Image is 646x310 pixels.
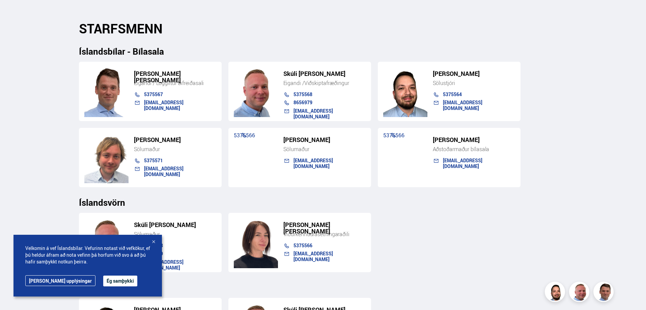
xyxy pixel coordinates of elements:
[79,282,567,292] h3: Kaupum bíla
[5,3,26,23] button: Opna LiveChat spjallviðmót
[79,46,567,56] h3: Íslandsbílar - Bílasala
[433,137,515,143] h5: [PERSON_NAME]
[314,230,349,238] span: ásetningaraðili
[234,132,255,139] a: 5375566
[293,242,312,249] a: 5375566
[25,275,95,286] a: [PERSON_NAME] upplýsingar
[144,259,184,271] a: [EMAIL_ADDRESS][DOMAIN_NAME]
[283,137,366,143] h5: [PERSON_NAME]
[79,21,567,36] h2: STARFSMENN
[293,157,333,169] a: [EMAIL_ADDRESS][DOMAIN_NAME]
[283,80,366,86] div: Eigandi /
[283,146,366,152] div: Sölumaður
[304,79,349,87] span: Viðskiptafræðingur
[79,197,567,207] h3: Íslandsvörn
[283,71,366,77] h5: Skúli [PERSON_NAME]
[383,132,404,139] a: 5375566
[433,146,515,152] div: Aðstoðarmaður bílasala
[283,222,366,234] h5: [PERSON_NAME] [PERSON_NAME]
[144,165,184,177] a: [EMAIL_ADDRESS][DOMAIN_NAME]
[546,283,566,303] img: nhp88E3Fdnt1Opn2.png
[103,276,137,286] button: Ég samþykki
[84,66,129,117] img: FbJEzSuNWCJXmdc-.webp
[134,231,216,237] div: Sölumaður
[144,157,163,164] a: 5375571
[84,217,129,268] img: m7PZdWzYfFvz2vuk.png
[443,157,482,169] a: [EMAIL_ADDRESS][DOMAIN_NAME]
[383,66,427,117] img: nhp88E3Fdnt1Opn2.png
[134,137,216,143] h5: [PERSON_NAME]
[84,132,129,183] img: SZ4H-t_Copy_of_C.png
[570,283,590,303] img: siFngHWaQ9KaOqBr.png
[25,245,150,265] span: Velkomin á vef Íslandsbílar. Vefurinn notast við vefkökur, ef þú heldur áfram að nota vefinn þá h...
[594,283,615,303] img: FbJEzSuNWCJXmdc-.webp
[443,99,482,111] a: [EMAIL_ADDRESS][DOMAIN_NAME]
[293,91,312,97] a: 5375568
[293,250,333,262] a: [EMAIL_ADDRESS][DOMAIN_NAME]
[293,108,333,119] a: [EMAIL_ADDRESS][DOMAIN_NAME]
[234,217,278,268] img: TiAwD7vhpwHUHg8j.png
[293,99,312,106] a: 8656979
[134,146,216,152] div: Sölumaður
[134,71,216,83] h5: [PERSON_NAME] [PERSON_NAME]
[134,80,216,86] div: Eigandi / Löggiltur bifreiðasali
[283,231,366,237] div: Viðurkenndur
[433,80,515,86] div: Sölustjóri
[144,91,163,97] a: 5375567
[433,71,515,77] h5: [PERSON_NAME]
[144,99,184,111] a: [EMAIL_ADDRESS][DOMAIN_NAME]
[443,91,462,97] a: 5375564
[134,222,216,228] h5: Skúli [PERSON_NAME]
[234,66,278,117] img: siFngHWaQ9KaOqBr.png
